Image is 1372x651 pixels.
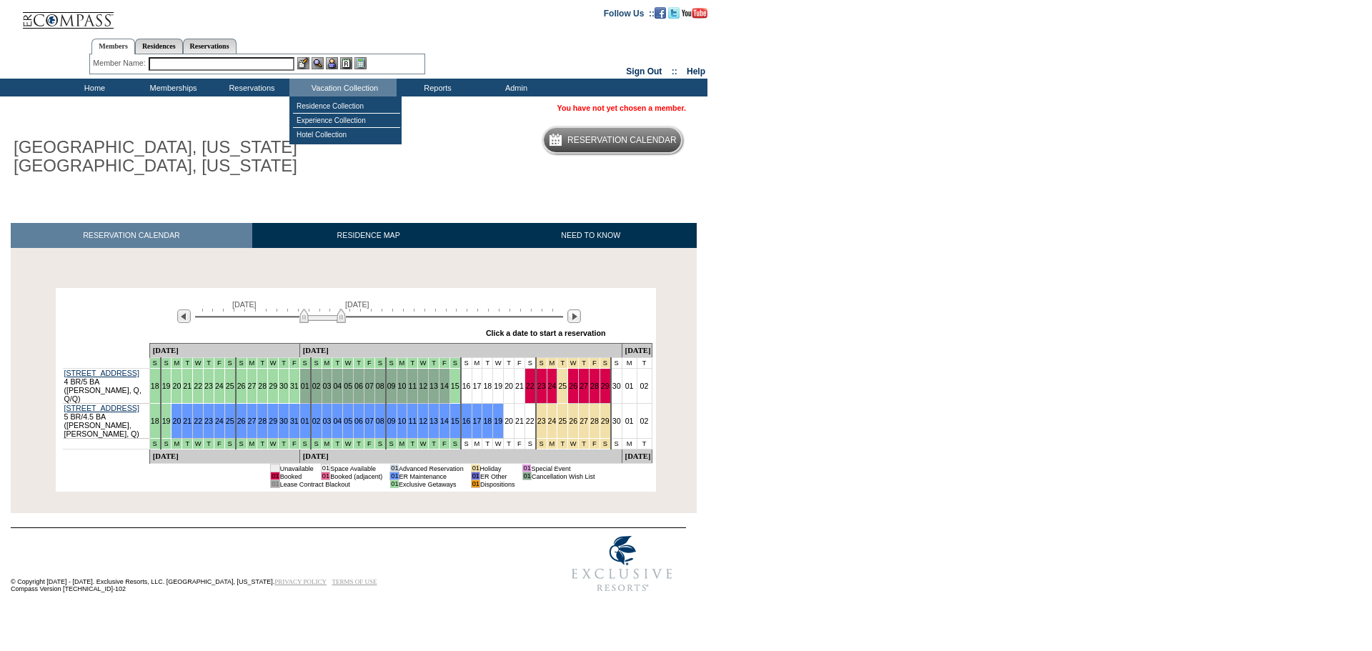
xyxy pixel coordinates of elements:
td: S [525,439,535,449]
td: Mountains Mud Season - Fall 2025 [257,439,268,449]
a: 14 [440,417,449,425]
td: Mountains Mud Season - Fall 2025 [407,358,418,369]
a: 04 [333,417,342,425]
a: 30 [279,417,288,425]
td: [DATE] [149,449,299,464]
a: 21 [183,382,192,390]
td: [DATE] [299,449,622,464]
a: 02 [640,417,649,425]
td: F [514,358,525,369]
td: S [461,358,472,369]
span: :: [672,66,677,76]
a: 01 [301,382,309,390]
td: W [493,439,504,449]
td: 01 [390,464,399,472]
td: F [514,439,525,449]
td: Mountains Mud Season - Fall 2025 [247,439,257,449]
td: Mountains Mud Season - Fall 2025 [204,439,214,449]
a: Residences [135,39,183,54]
td: M [622,358,637,369]
a: 30 [279,382,288,390]
img: Exclusive Resorts [558,528,686,600]
a: 17 [473,417,482,425]
td: ER Other [480,472,515,480]
a: 28 [590,417,599,425]
img: Reservations [340,57,352,69]
a: RESERVATION CALENDAR [11,223,252,248]
a: 04 [333,382,342,390]
td: Thanksgiving [557,358,568,369]
a: 19 [494,382,502,390]
a: 25 [558,382,567,390]
td: Mountains Mud Season - Fall 2025 [279,358,289,369]
td: Residence Collection [293,99,400,114]
a: 18 [483,382,492,390]
td: Holiday [480,464,515,472]
span: [DATE] [232,300,257,309]
td: 01 [471,480,479,488]
a: 29 [601,382,610,390]
td: Special Event [531,464,595,472]
td: T [504,439,514,449]
a: 24 [548,382,557,390]
td: Mountains Mud Season - Fall 2025 [374,358,385,369]
a: 01 [301,417,309,425]
td: M [472,439,482,449]
td: Mountains Mud Season - Fall 2025 [224,439,235,449]
a: 05 [344,382,352,390]
a: 16 [462,382,471,390]
a: 29 [269,382,277,390]
td: Mountains Mud Season - Fall 2025 [386,358,397,369]
a: 22 [194,382,202,390]
a: 29 [601,417,610,425]
img: b_edit.gif [297,57,309,69]
a: 29 [269,417,277,425]
a: 26 [569,382,577,390]
td: Mountains Mud Season - Fall 2025 [354,439,364,449]
a: 30 [612,417,621,425]
td: © Copyright [DATE] - [DATE]. Exclusive Resorts, LLC. [GEOGRAPHIC_DATA], [US_STATE]. Compass Versi... [11,529,511,600]
td: Mountains Mud Season - Fall 2025 [214,439,224,449]
a: 01 [625,382,634,390]
a: Sign Out [626,66,662,76]
a: 01 [625,417,634,425]
a: 05 [344,417,352,425]
td: Advanced Reservation [399,464,464,472]
td: Admin [475,79,554,96]
a: 20 [504,382,513,390]
a: 24 [548,417,557,425]
a: 18 [151,382,159,390]
td: Mountains Mud Season - Fall 2025 [149,358,160,369]
a: NEED TO KNOW [484,223,697,248]
td: Mountains Mud Season - Fall 2025 [397,439,407,449]
td: Mountains Mud Season - Fall 2025 [279,439,289,449]
td: 01 [271,464,279,472]
td: 01 [522,464,531,472]
td: Lease Contract Blackout [279,480,382,488]
td: Thanksgiving [579,439,590,449]
td: T [504,358,514,369]
td: T [637,439,652,449]
td: Reservations [211,79,289,96]
td: Unavailable [279,464,314,472]
a: 14 [440,382,449,390]
td: Mountains Mud Season - Fall 2025 [171,439,182,449]
td: Mountains Mud Season - Fall 2025 [268,439,279,449]
img: b_calculator.gif [354,57,367,69]
td: Mountains Mud Season - Fall 2025 [449,358,460,369]
td: T [482,439,493,449]
td: 4 BR/5 BA ([PERSON_NAME], Q, Q/Q) [63,369,150,404]
td: Thanksgiving [579,358,590,369]
td: 01 [321,464,329,472]
td: Booked [279,472,314,480]
a: Become our fan on Facebook [655,8,666,16]
td: 01 [390,480,399,488]
td: Mountains Mud Season - Fall 2025 [311,358,322,369]
a: 24 [215,382,224,390]
td: Mountains Mud Season - Fall 2025 [182,358,193,369]
td: Reports [397,79,475,96]
td: M [472,358,482,369]
a: 10 [398,417,407,425]
td: Thanksgiving [590,358,600,369]
a: 28 [590,382,599,390]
